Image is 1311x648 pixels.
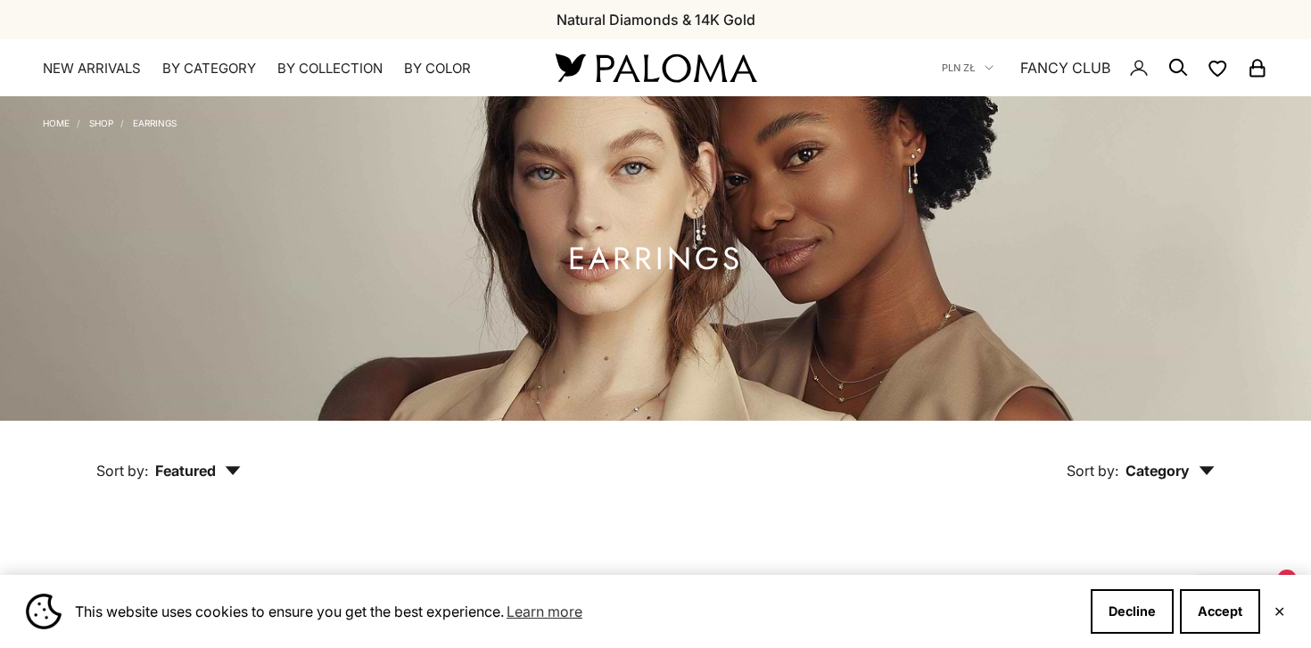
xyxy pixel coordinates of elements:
[26,594,62,629] img: Cookie banner
[277,60,383,78] summary: By Collection
[1067,462,1118,480] span: Sort by:
[404,60,471,78] summary: By Color
[89,118,113,128] a: Shop
[155,462,241,480] span: Featured
[43,118,70,128] a: Home
[1274,606,1285,617] button: Close
[162,60,256,78] summary: By Category
[1091,589,1174,634] button: Decline
[1125,462,1215,480] span: Category
[942,60,976,76] span: PLN zł
[504,598,585,625] a: Learn more
[55,421,282,496] button: Sort by: Featured
[133,118,177,128] a: Earrings
[942,60,994,76] button: PLN zł
[942,39,1268,96] nav: Secondary navigation
[557,8,755,31] p: Natural Diamonds & 14K Gold
[1180,589,1260,634] button: Accept
[43,60,141,78] a: NEW ARRIVALS
[75,598,1076,625] span: This website uses cookies to ensure you get the best experience.
[43,60,513,78] nav: Primary navigation
[43,114,177,128] nav: Breadcrumb
[96,462,148,480] span: Sort by:
[1020,56,1110,79] a: FANCY CLUB
[568,248,743,270] h1: Earrings
[1026,421,1256,496] button: Sort by: Category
